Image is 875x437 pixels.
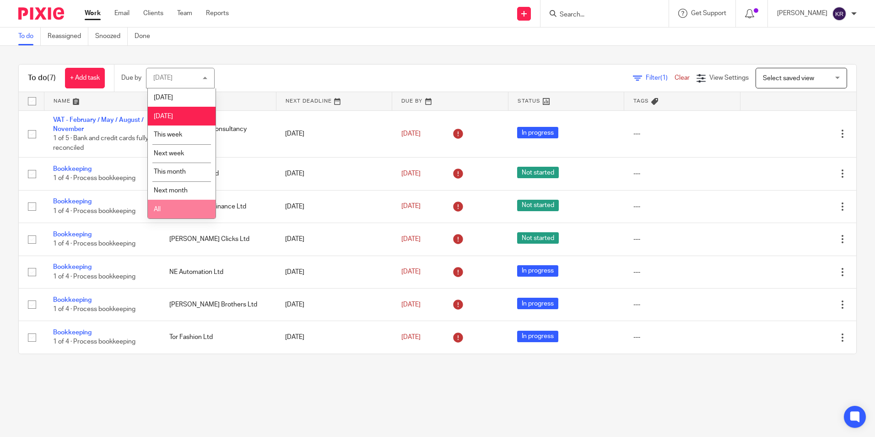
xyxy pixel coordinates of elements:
td: [PERSON_NAME] Clicks Ltd [160,223,276,256]
a: Snoozed [95,27,128,45]
span: 1 of 4 · Process bookkeeping [53,339,135,345]
span: 1 of 4 · Process bookkeeping [53,208,135,214]
span: [DATE] [401,269,421,275]
a: Team [177,9,192,18]
h1: To do [28,73,56,83]
span: This month [154,169,186,175]
a: Bookkeeping [53,297,92,303]
a: Clear [675,75,690,81]
td: [DATE] [276,223,392,256]
span: [DATE] [401,203,421,210]
div: --- [633,268,731,277]
a: To do [18,27,41,45]
span: [DATE] [154,94,173,101]
div: --- [633,129,731,138]
span: 1 of 5 · Bank and credit cards fully reconciled [53,135,148,151]
img: svg%3E [832,6,847,21]
span: View Settings [709,75,749,81]
div: --- [633,333,731,342]
span: Tags [633,98,649,104]
span: [DATE] [154,113,173,120]
span: This week [154,131,182,138]
div: --- [633,300,731,309]
td: [DATE] [276,256,392,288]
p: [PERSON_NAME] [777,9,827,18]
div: --- [633,235,731,244]
p: Due by [121,73,141,82]
a: Reports [206,9,229,18]
a: Done [135,27,157,45]
span: Not started [517,200,559,211]
input: Search [559,11,641,19]
td: Contact Point Consultancy Limited [160,110,276,158]
span: In progress [517,127,558,138]
td: [PERSON_NAME] Brothers Ltd [160,288,276,321]
td: Peak Business Finance Ltd [160,190,276,223]
a: Reassigned [48,27,88,45]
a: Bookkeeping [53,329,92,336]
div: --- [633,202,731,211]
a: Bookkeeping [53,264,92,270]
span: In progress [517,298,558,309]
a: Bookkeeping [53,198,92,205]
td: [DATE] [276,158,392,190]
span: 1 of 4 · Process bookkeeping [53,175,135,182]
a: Clients [143,9,163,18]
span: (7) [47,74,56,82]
span: 1 of 4 · Process bookkeeping [53,240,135,247]
td: Tor Fashion Ltd [160,321,276,354]
span: [DATE] [401,334,421,340]
td: Tasty Comms Ltd [160,158,276,190]
span: Get Support [691,10,726,16]
td: [DATE] [276,110,392,158]
a: Work [85,9,101,18]
span: 1 of 4 · Process bookkeeping [53,273,135,280]
td: [DATE] [276,190,392,223]
span: [DATE] [401,236,421,242]
span: Filter [646,75,675,81]
span: (1) [660,75,668,81]
span: Select saved view [763,75,814,82]
span: Not started [517,232,559,244]
span: Not started [517,167,559,178]
td: [DATE] [276,288,392,321]
a: Bookkeeping [53,166,92,172]
span: Next month [154,187,188,194]
a: Bookkeeping [53,231,92,238]
a: VAT - February / May / August / November [53,117,144,132]
span: 1 of 4 · Process bookkeeping [53,306,135,312]
a: + Add task [65,68,105,88]
span: Next week [154,150,184,157]
span: [DATE] [401,301,421,308]
span: In progress [517,331,558,342]
span: [DATE] [401,131,421,137]
a: Email [114,9,130,18]
span: [DATE] [401,170,421,177]
span: In progress [517,265,558,277]
td: [DATE] [276,321,392,354]
span: All [154,206,161,213]
div: [DATE] [153,75,173,81]
div: --- [633,169,731,178]
img: Pixie [18,7,64,20]
td: NE Automation Ltd [160,256,276,288]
